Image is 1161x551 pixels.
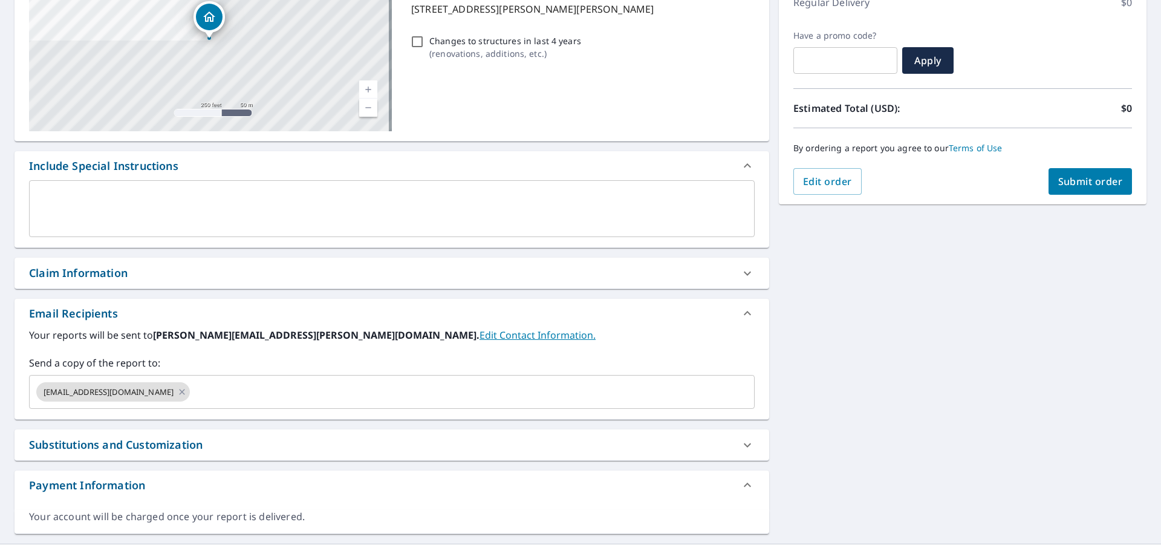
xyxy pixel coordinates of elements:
[36,382,190,402] div: [EMAIL_ADDRESS][DOMAIN_NAME]
[193,1,225,39] div: Dropped pin, building 1, Residential property, 905 Amy Blvd Anna, TX 75409
[29,265,128,281] div: Claim Information
[1058,175,1123,188] span: Submit order
[15,471,769,500] div: Payment Information
[429,34,581,47] p: Changes to structures in last 4 years
[15,258,769,289] div: Claim Information
[29,510,755,524] div: Your account will be charged once your report is delivered.
[803,175,852,188] span: Edit order
[15,151,769,180] div: Include Special Instructions
[36,386,181,398] span: [EMAIL_ADDRESS][DOMAIN_NAME]
[15,299,769,328] div: Email Recipients
[359,80,377,99] a: Current Level 17, Zoom In
[29,356,755,370] label: Send a copy of the report to:
[153,328,480,342] b: [PERSON_NAME][EMAIL_ADDRESS][PERSON_NAME][DOMAIN_NAME].
[1121,101,1132,116] p: $0
[1049,168,1133,195] button: Submit order
[429,47,581,60] p: ( renovations, additions, etc. )
[411,2,750,16] p: [STREET_ADDRESS][PERSON_NAME][PERSON_NAME]
[793,168,862,195] button: Edit order
[29,437,203,453] div: Substitutions and Customization
[912,54,944,67] span: Apply
[793,143,1132,154] p: By ordering a report you agree to our
[29,158,178,174] div: Include Special Instructions
[902,47,954,74] button: Apply
[949,142,1003,154] a: Terms of Use
[793,30,897,41] label: Have a promo code?
[480,328,596,342] a: EditContactInfo
[29,477,145,494] div: Payment Information
[793,101,963,116] p: Estimated Total (USD):
[15,429,769,460] div: Substitutions and Customization
[29,328,755,342] label: Your reports will be sent to
[359,99,377,117] a: Current Level 17, Zoom Out
[29,305,118,322] div: Email Recipients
